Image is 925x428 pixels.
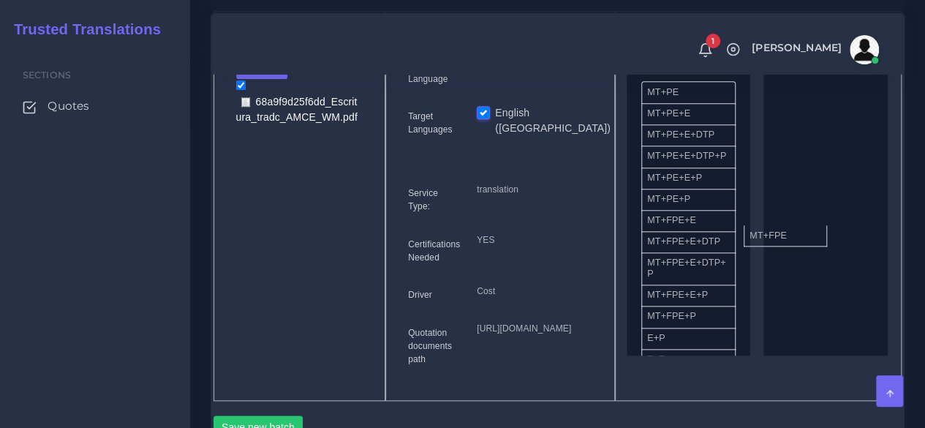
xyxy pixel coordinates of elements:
[641,103,736,125] li: MT+PE+E
[641,124,736,146] li: MT+PE+E+DTP
[408,288,432,301] label: Driver
[706,34,720,48] span: 1
[11,91,179,121] a: Quotes
[408,187,455,213] label: Service Type:
[744,35,884,64] a: [PERSON_NAME]avatar
[641,189,736,211] li: MT+PE+P
[641,349,736,371] li: T+E
[850,35,879,64] img: avatar
[692,42,718,58] a: 1
[23,70,71,80] span: Sections
[641,168,736,189] li: MT+PE+E+P
[641,81,736,104] li: MT+PE
[408,110,455,136] label: Target Languages
[641,210,736,232] li: MT+FPE+E
[641,328,736,350] li: E+P
[641,252,736,285] li: MT+FPE+E+DTP+P
[4,20,161,38] h2: Trusted Translations
[477,321,592,337] p: [URL][DOMAIN_NAME]
[752,42,842,53] span: [PERSON_NAME]
[4,18,161,42] a: Trusted Translations
[641,146,736,168] li: MT+PE+E+DTP+P
[641,231,736,253] li: MT+FPE+E+DTP
[48,98,89,114] span: Quotes
[641,306,736,328] li: MT+FPE+P
[641,285,736,307] li: MT+FPE+E+P
[744,225,827,247] li: MT+FPE
[408,326,455,366] label: Quotation documents path
[477,233,592,248] p: YES
[477,182,592,198] p: translation
[408,238,460,264] label: Certifications Needed
[495,105,611,136] label: English ([GEOGRAPHIC_DATA])
[477,284,592,299] p: Cost
[236,94,363,124] a: 68a9f9d25f6dd_Escritura_tradc_AMCE_WM.pdf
